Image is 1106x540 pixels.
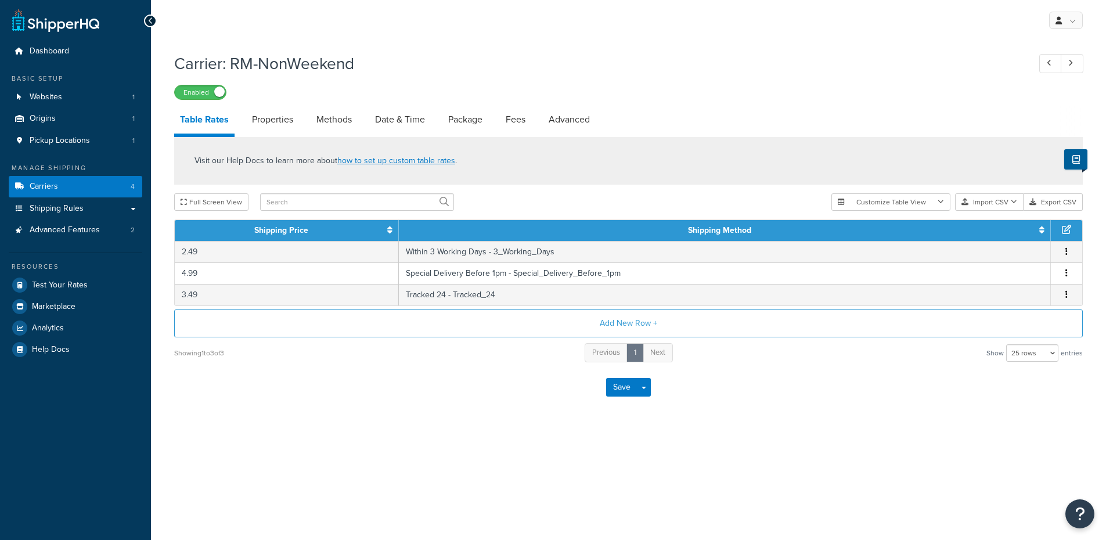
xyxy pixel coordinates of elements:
a: Table Rates [174,106,235,137]
span: Shipping Rules [30,204,84,214]
a: Shipping Price [254,224,308,236]
a: Test Your Rates [9,275,142,296]
a: Methods [311,106,358,134]
li: Pickup Locations [9,130,142,152]
li: Carriers [9,176,142,197]
button: Customize Table View [831,193,950,211]
td: 3.49 [175,284,399,305]
span: Origins [30,114,56,124]
span: Next [650,347,665,358]
td: Special Delivery Before 1pm - Special_Delivery_Before_1pm [399,262,1051,284]
span: Analytics [32,323,64,333]
a: Marketplace [9,296,142,317]
a: Shipping Method [688,224,751,236]
li: Origins [9,108,142,129]
span: 1 [132,114,135,124]
span: 1 [132,136,135,146]
span: Pickup Locations [30,136,90,146]
span: Websites [30,92,62,102]
button: Export CSV [1024,193,1083,211]
span: 4 [131,182,135,192]
span: Dashboard [30,46,69,56]
div: Basic Setup [9,74,142,84]
span: Show [986,345,1004,361]
button: Open Resource Center [1065,499,1094,528]
a: Pickup Locations1 [9,130,142,152]
button: Full Screen View [174,193,248,211]
a: Origins1 [9,108,142,129]
span: Previous [592,347,620,358]
span: Marketplace [32,302,75,312]
td: Tracked 24 - Tracked_24 [399,284,1051,305]
span: Carriers [30,182,58,192]
a: Carriers4 [9,176,142,197]
h1: Carrier: RM-NonWeekend [174,52,1018,75]
a: Advanced [543,106,596,134]
button: Add New Row + [174,309,1083,337]
p: Visit our Help Docs to learn more about . [194,154,457,167]
button: Save [606,378,637,397]
a: Shipping Rules [9,198,142,219]
input: Search [260,193,454,211]
td: Within 3 Working Days - 3_Working_Days [399,241,1051,262]
span: entries [1061,345,1083,361]
a: Advanced Features2 [9,219,142,241]
div: Manage Shipping [9,163,142,173]
a: Previous Record [1039,54,1062,73]
label: Enabled [175,85,226,99]
a: 1 [626,343,644,362]
a: how to set up custom table rates [337,154,455,167]
td: 2.49 [175,241,399,262]
a: Properties [246,106,299,134]
div: Showing 1 to 3 of 3 [174,345,224,361]
a: Next Record [1061,54,1083,73]
span: Test Your Rates [32,280,88,290]
div: Resources [9,262,142,272]
a: Help Docs [9,339,142,360]
a: Date & Time [369,106,431,134]
td: 4.99 [175,262,399,284]
a: Analytics [9,318,142,339]
a: Dashboard [9,41,142,62]
span: Help Docs [32,345,70,355]
a: Websites1 [9,87,142,108]
span: Advanced Features [30,225,100,235]
li: Advanced Features [9,219,142,241]
span: 1 [132,92,135,102]
a: Next [643,343,673,362]
li: Websites [9,87,142,108]
a: Package [442,106,488,134]
a: Previous [585,343,628,362]
span: 2 [131,225,135,235]
button: Import CSV [955,193,1024,211]
button: Show Help Docs [1064,149,1087,170]
a: Fees [500,106,531,134]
